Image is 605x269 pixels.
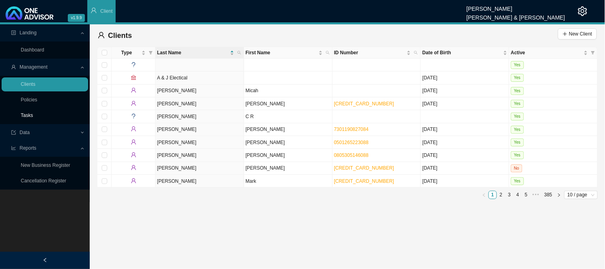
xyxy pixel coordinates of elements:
[467,2,565,11] div: [PERSON_NAME]
[131,101,136,106] span: user
[131,75,136,80] span: bank
[244,123,333,136] td: [PERSON_NAME]
[21,162,70,168] a: New Business Register
[113,49,140,57] span: Type
[557,193,561,197] span: right
[414,51,418,55] span: search
[334,178,394,184] a: [CREDIT_CARD_NUMBER]
[157,49,229,57] span: Last Name
[11,65,16,69] span: user
[21,47,44,53] a: Dashboard
[480,191,489,199] button: left
[522,191,530,199] a: 5
[421,162,509,175] td: [DATE]
[589,47,597,58] span: filter
[563,32,568,36] span: plus
[156,85,244,97] td: [PERSON_NAME]
[11,130,16,135] span: import
[555,191,564,199] button: right
[68,14,85,22] span: v1.9.9
[156,136,244,149] td: [PERSON_NAME]
[156,149,244,162] td: [PERSON_NAME]
[333,47,421,59] th: ID Number
[236,47,243,58] span: search
[511,138,524,146] span: Yes
[480,191,489,199] li: Previous Page
[244,162,333,175] td: [PERSON_NAME]
[511,164,522,172] span: No
[326,51,330,55] span: search
[101,8,113,14] span: Client
[112,47,156,59] th: Type
[20,130,30,135] span: Data
[511,87,524,95] span: Yes
[156,71,244,84] td: A & J Electical
[482,193,486,197] span: left
[43,258,47,263] span: left
[20,145,36,151] span: Reports
[506,191,513,199] a: 3
[11,146,16,150] span: line-chart
[334,165,394,171] a: [CREDIT_CARD_NUMBER]
[156,175,244,188] td: [PERSON_NAME]
[20,30,37,36] span: Landing
[421,136,509,149] td: [DATE]
[334,101,394,107] a: [CREDIT_CARD_NUMBER]
[509,47,598,59] th: Active
[467,11,565,20] div: [PERSON_NAME] & [PERSON_NAME]
[591,51,595,55] span: filter
[98,32,105,39] span: user
[522,191,530,199] li: 5
[511,61,524,69] span: Yes
[497,191,505,199] a: 2
[244,136,333,149] td: [PERSON_NAME]
[514,191,522,199] a: 4
[558,28,597,40] button: New Client
[421,85,509,97] td: [DATE]
[421,175,509,188] td: [DATE]
[11,30,16,35] span: profile
[530,191,542,199] li: Next 5 Pages
[156,110,244,123] td: [PERSON_NAME]
[489,191,497,199] a: 1
[131,62,136,67] span: question
[21,97,37,103] a: Policies
[6,6,53,20] img: 2df55531c6924b55f21c4cf5d4484680-logo-light.svg
[244,110,333,123] td: C R
[511,126,524,134] span: Yes
[131,126,136,132] span: user
[156,162,244,175] td: [PERSON_NAME]
[156,97,244,110] td: [PERSON_NAME]
[21,178,66,184] a: Cancellation Register
[542,191,555,199] a: 385
[569,30,592,38] span: New Client
[422,49,502,57] span: Date of Birth
[237,51,241,55] span: search
[421,97,509,110] td: [DATE]
[21,81,35,87] a: Clients
[21,113,33,118] a: Tasks
[131,87,136,93] span: user
[244,175,333,188] td: Mark
[530,191,542,199] span: •••
[564,191,598,199] div: Page Size
[324,47,331,58] span: search
[421,149,509,162] td: [DATE]
[568,191,595,199] span: 10 / page
[244,85,333,97] td: Micah
[131,178,136,184] span: user
[511,100,524,108] span: Yes
[555,191,564,199] li: Next Page
[20,64,47,70] span: Management
[511,74,524,82] span: Yes
[149,51,153,55] span: filter
[91,7,97,14] span: user
[147,47,154,58] span: filter
[334,152,369,158] a: 0805305146088
[421,71,509,84] td: [DATE]
[511,177,524,185] span: Yes
[511,151,524,159] span: Yes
